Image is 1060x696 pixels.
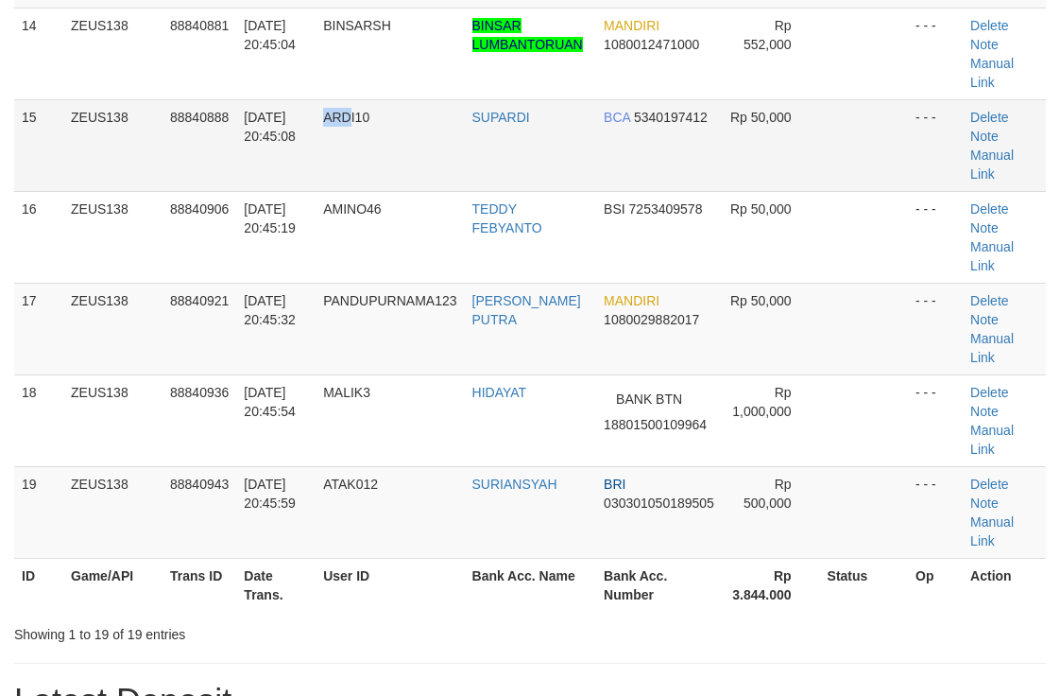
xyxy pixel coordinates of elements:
span: Rp 50,000 [730,293,792,308]
th: ID [14,558,63,612]
span: Copy 1080029882017 to clipboard [604,312,699,327]
a: Note [970,129,999,144]
a: Manual Link [970,331,1014,365]
th: Action [963,558,1046,612]
a: Note [970,404,999,419]
span: BANK BTN [604,383,694,415]
span: ATAK012 [323,477,378,492]
span: Rp 500,000 [744,477,792,511]
span: ARDI10 [323,110,369,125]
td: ZEUS138 [63,8,162,99]
th: Rp 3.844.000 [722,558,819,612]
span: Copy 7253409578 to clipboard [629,201,703,217]
span: [DATE] 20:45:32 [244,293,296,327]
span: BCA [604,110,630,125]
span: AMINO46 [323,201,381,217]
a: SURIANSYAH [472,477,557,492]
td: ZEUS138 [63,191,162,283]
td: - - - [908,466,963,558]
td: ZEUS138 [63,99,162,191]
td: - - - [908,283,963,374]
a: Manual Link [970,148,1014,182]
span: 88840936 [170,385,229,400]
span: 88840888 [170,110,229,125]
td: 17 [14,283,63,374]
a: [PERSON_NAME] PUTRA [472,293,581,327]
td: - - - [908,374,963,466]
span: Copy 030301050189505 to clipboard [604,496,714,511]
a: Delete [970,110,1008,125]
span: BSI [604,201,625,217]
td: 19 [14,466,63,558]
span: [DATE] 20:45:08 [244,110,296,144]
td: 15 [14,99,63,191]
a: Manual Link [970,423,1014,457]
span: Rp 1,000,000 [732,385,791,419]
td: - - - [908,191,963,283]
a: SUPARDI [472,110,530,125]
span: Rp 552,000 [744,18,792,52]
span: Copy 18801500109964 to clipboard [604,417,707,432]
a: Delete [970,293,1008,308]
a: Manual Link [970,239,1014,273]
td: ZEUS138 [63,283,162,374]
th: Trans ID [162,558,236,612]
th: Bank Acc. Name [465,558,597,612]
a: Manual Link [970,56,1014,90]
a: Delete [970,477,1008,492]
span: 88840921 [170,293,229,308]
span: PANDUPURNAMA123 [323,293,456,308]
span: Copy 5340197412 to clipboard [634,110,708,125]
td: - - - [908,99,963,191]
div: Showing 1 to 19 of 19 entries [14,618,428,644]
span: Rp 50,000 [730,110,792,125]
td: 16 [14,191,63,283]
span: [DATE] 20:45:59 [244,477,296,511]
span: 88840906 [170,201,229,217]
a: Delete [970,385,1008,400]
td: ZEUS138 [63,466,162,558]
a: Manual Link [970,514,1014,548]
span: Rp 50,000 [730,201,792,217]
a: Note [970,37,999,52]
span: BINSARSH [323,18,391,33]
th: Date Trans. [236,558,316,612]
span: 88840943 [170,477,229,492]
td: 14 [14,8,63,99]
span: MALIK3 [323,385,370,400]
span: MANDIRI [604,293,659,308]
a: Note [970,312,999,327]
a: HIDAYAT [472,385,527,400]
span: [DATE] 20:45:54 [244,385,296,419]
a: Delete [970,18,1008,33]
a: BINSAR LUMBANTORUAN [472,18,583,52]
th: Bank Acc. Number [596,558,722,612]
a: Note [970,220,999,235]
th: User ID [316,558,464,612]
span: [DATE] 20:45:19 [244,201,296,235]
span: 88840881 [170,18,229,33]
th: Op [908,558,963,612]
span: BRI [604,477,625,492]
a: TEDDY FEBYANTO [472,201,542,235]
td: - - - [908,8,963,99]
span: [DATE] 20:45:04 [244,18,296,52]
span: MANDIRI [604,18,659,33]
td: ZEUS138 [63,374,162,466]
a: Note [970,496,999,511]
th: Status [820,558,908,612]
span: Copy 1080012471000 to clipboard [604,37,699,52]
a: Delete [970,201,1008,217]
td: 18 [14,374,63,466]
th: Game/API [63,558,162,612]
